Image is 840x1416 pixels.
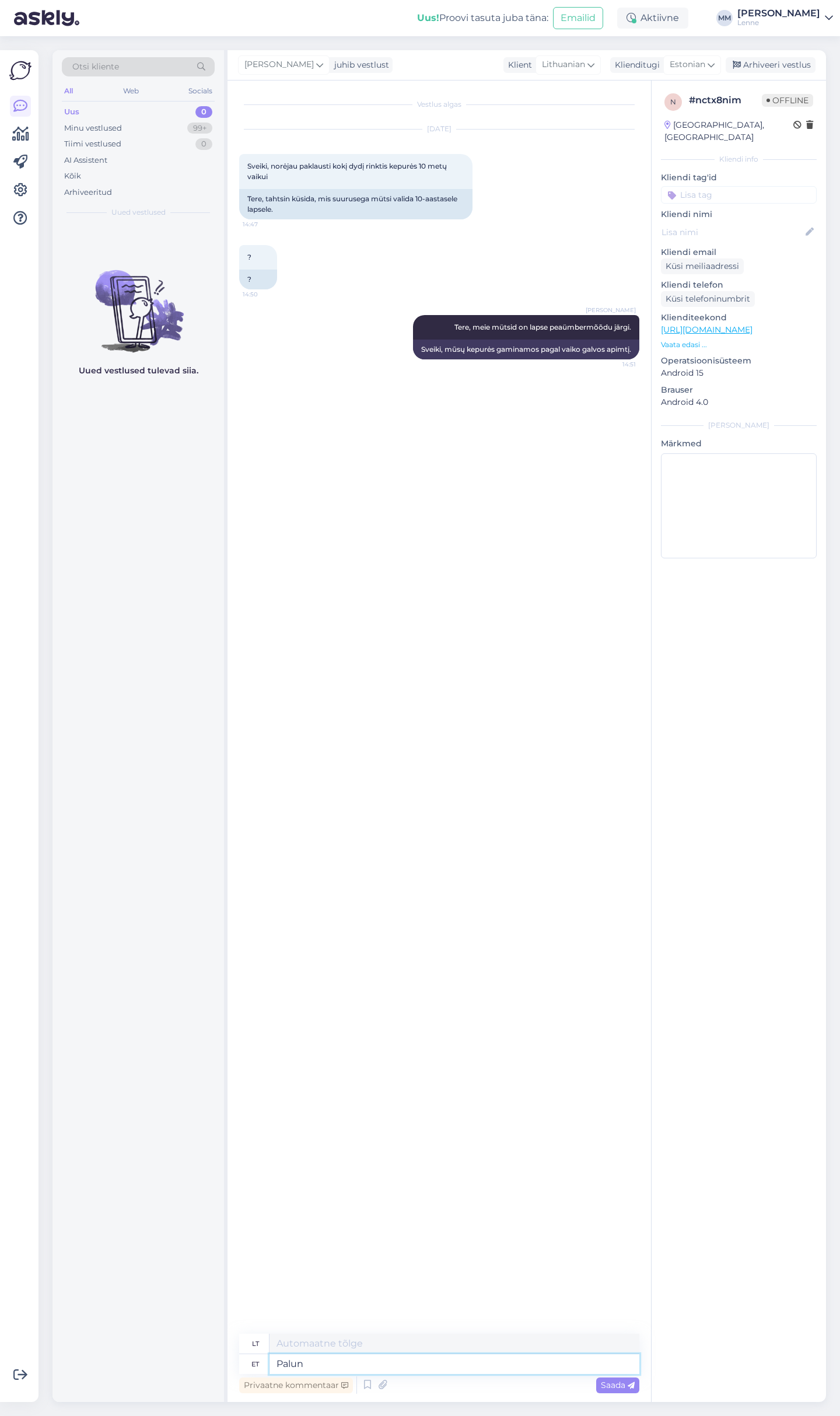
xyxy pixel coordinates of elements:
[251,1354,259,1374] div: et
[716,10,733,26] div: MM
[186,83,215,99] div: Socials
[553,7,603,29] button: Emailid
[9,60,32,82] img: Askly Logo
[239,99,639,110] div: Vestlus algas
[454,323,631,331] span: Tere, meie mütsid on lapse peaümbermõõdu järgi.
[187,123,212,134] div: 99+
[661,396,817,408] p: Android 4.0
[661,340,817,350] p: Vaata edasi ...
[239,189,473,219] div: Tere, tahtsin küsida, mis suurusega mütsi valida 10-aastasele lapsele.
[661,384,817,396] p: Brauser
[330,59,389,71] div: juhib vestlust
[417,12,439,23] b: Uus!
[661,324,752,335] a: [URL][DOMAIN_NAME]
[661,420,817,431] div: [PERSON_NAME]
[247,253,251,261] span: ?
[247,162,449,181] span: Sveiki, norėjau paklausti kokį dydį rinktis kepurės 10 metų vaikui
[661,279,817,291] p: Kliendi telefon
[661,186,817,204] input: Lisa tag
[239,1377,353,1393] div: Privaatne kommentaar
[239,124,639,134] div: [DATE]
[737,9,833,27] a: [PERSON_NAME]Lenne
[661,208,817,221] p: Kliendi nimi
[64,170,81,182] div: Kõik
[670,97,676,106] span: n
[661,291,755,307] div: Küsi telefoninumbrit
[244,58,314,71] span: [PERSON_NAME]
[195,106,212,118] div: 0
[664,119,793,144] div: [GEOGRAPHIC_DATA], [GEOGRAPHIC_DATA]
[592,360,636,369] span: 14:51
[64,155,107,166] div: AI Assistent
[111,207,166,218] span: Uued vestlused
[661,367,817,379] p: Android 15
[72,61,119,73] span: Otsi kliente
[661,355,817,367] p: Operatsioonisüsteem
[269,1354,639,1374] textarea: Palun
[195,138,212,150] div: 0
[62,83,75,99] div: All
[64,138,121,150] div: Tiimi vestlused
[661,312,817,324] p: Klienditeekond
[661,246,817,258] p: Kliendi email
[737,9,820,18] div: [PERSON_NAME]
[252,1334,259,1354] div: lt
[503,59,532,71] div: Klient
[64,106,79,118] div: Uus
[661,226,803,239] input: Lisa nimi
[661,438,817,450] p: Märkmed
[79,365,198,377] p: Uued vestlused tulevad siia.
[617,8,688,29] div: Aktiivne
[726,57,815,73] div: Arhiveeri vestlus
[610,59,660,71] div: Klienditugi
[661,154,817,165] div: Kliendi info
[661,172,817,184] p: Kliendi tag'id
[670,58,705,71] span: Estonian
[762,94,813,107] span: Offline
[243,220,286,229] span: 14:47
[64,187,112,198] div: Arhiveeritud
[64,123,122,134] div: Minu vestlused
[121,83,141,99] div: Web
[661,258,744,274] div: Küsi meiliaadressi
[417,11,548,25] div: Proovi tasuta juba täna:
[737,18,820,27] div: Lenne
[689,93,762,107] div: # nctx8nim
[601,1380,635,1390] span: Saada
[586,306,636,314] span: [PERSON_NAME]
[239,270,277,289] div: ?
[542,58,585,71] span: Lithuanian
[243,290,286,299] span: 14:50
[52,249,224,354] img: No chats
[413,340,639,359] div: Sveiki, mūsų kepurės gaminamos pagal vaiko galvos apimtį.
